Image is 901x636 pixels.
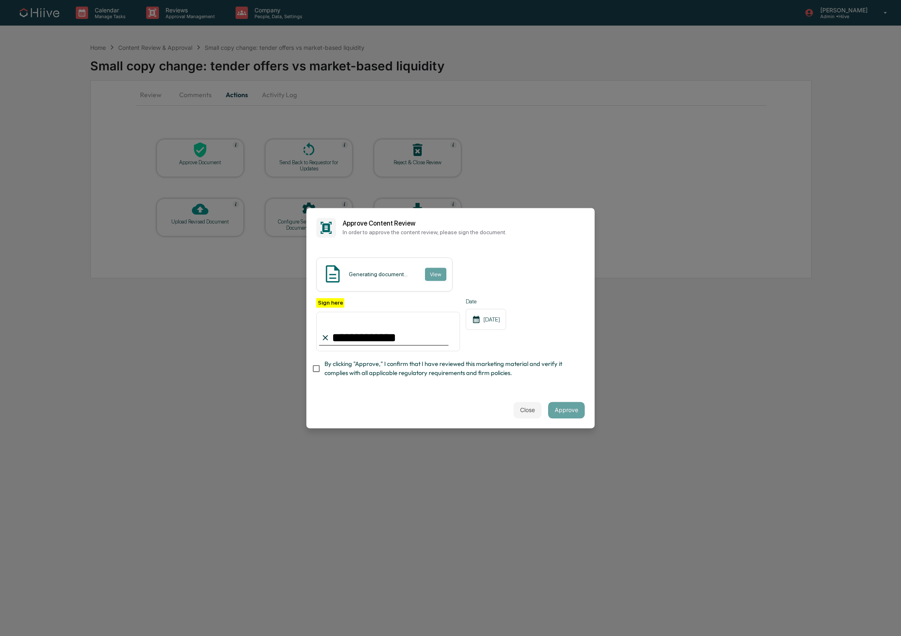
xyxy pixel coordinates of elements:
div: Generating document... [349,271,408,277]
button: Approve [548,402,585,418]
img: Document Icon [322,263,343,284]
h2: Approve Content Review [343,219,585,227]
span: By clicking "Approve," I confirm that I have reviewed this marketing material and verify it compl... [324,360,578,378]
div: [DATE] [466,309,506,330]
label: Sign here [316,298,344,308]
label: Date [466,298,506,305]
p: In order to approve the content review, please sign the document. [343,229,585,235]
button: Close [514,402,542,418]
button: View [425,268,446,281]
